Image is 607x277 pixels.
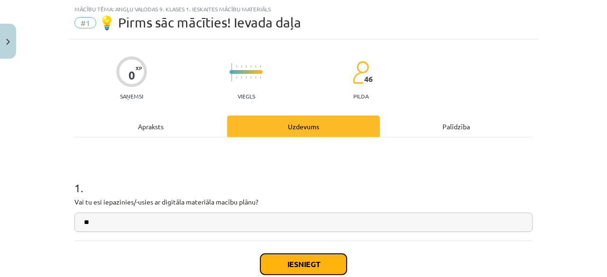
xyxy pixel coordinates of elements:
[260,254,347,275] button: Iesniegt
[353,93,368,99] p: pilda
[241,76,242,79] img: icon-short-line-57e1e144782c952c97e751825c79c345078a6d821885a25fce030b3d8c18986b.svg
[231,63,232,81] img: icon-long-line-d9ea69661e0d244f92f715978eff75569469978d946b2353a9bb055b3ed8787d.svg
[260,76,261,79] img: icon-short-line-57e1e144782c952c97e751825c79c345078a6d821885a25fce030b3d8c18986b.svg
[255,76,256,79] img: icon-short-line-57e1e144782c952c97e751825c79c345078a6d821885a25fce030b3d8c18986b.svg
[250,76,251,79] img: icon-short-line-57e1e144782c952c97e751825c79c345078a6d821885a25fce030b3d8c18986b.svg
[260,65,261,68] img: icon-short-line-57e1e144782c952c97e751825c79c345078a6d821885a25fce030b3d8c18986b.svg
[380,116,533,137] div: Palīdzība
[238,93,255,99] p: Viegls
[236,76,237,79] img: icon-short-line-57e1e144782c952c97e751825c79c345078a6d821885a25fce030b3d8c18986b.svg
[352,61,369,84] img: students-c634bb4e5e11cddfef0936a35e636f08e4e9abd3cc4e673bd6f9a4125e45ecb1.svg
[246,76,247,79] img: icon-short-line-57e1e144782c952c97e751825c79c345078a6d821885a25fce030b3d8c18986b.svg
[246,65,247,68] img: icon-short-line-57e1e144782c952c97e751825c79c345078a6d821885a25fce030b3d8c18986b.svg
[74,165,533,194] h1: 1 .
[255,65,256,68] img: icon-short-line-57e1e144782c952c97e751825c79c345078a6d821885a25fce030b3d8c18986b.svg
[236,65,237,68] img: icon-short-line-57e1e144782c952c97e751825c79c345078a6d821885a25fce030b3d8c18986b.svg
[227,116,380,137] div: Uzdevums
[99,15,301,30] span: 💡 Pirms sāc mācīties! Ievada daļa
[364,75,373,83] span: 46
[74,17,96,28] span: #1
[74,6,533,12] div: Mācību tēma: Angļu valodas 9. klases 1. ieskaites mācību materiāls
[74,197,533,207] p: Vai tu esi iepazinies/-usies ar digitāla materiāla macību plānu?
[6,39,10,45] img: icon-close-lesson-0947bae3869378f0d4975bcd49f059093ad1ed9edebbc8119c70593378902aed.svg
[250,65,251,68] img: icon-short-line-57e1e144782c952c97e751825c79c345078a6d821885a25fce030b3d8c18986b.svg
[136,65,142,71] span: XP
[116,93,147,99] p: Saņemsi
[241,65,242,68] img: icon-short-line-57e1e144782c952c97e751825c79c345078a6d821885a25fce030b3d8c18986b.svg
[74,116,227,137] div: Apraksts
[129,69,135,82] div: 0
